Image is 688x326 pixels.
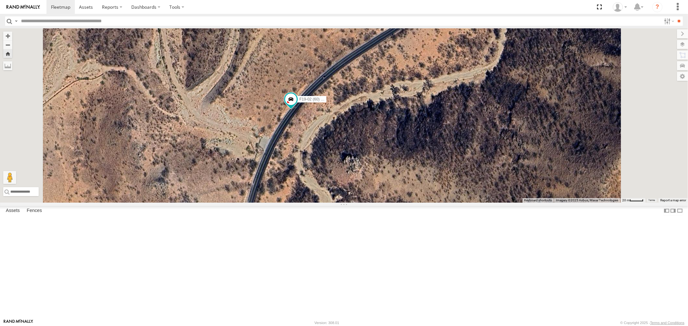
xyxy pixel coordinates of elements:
span: F19-02 (60) - [PERSON_NAME] [299,97,355,101]
a: Terms and Conditions [650,321,684,325]
label: Hide Summary Table [677,206,683,215]
div: Jason Ham [611,2,629,12]
i: ? [652,2,663,12]
label: Search Filter Options [662,16,675,26]
a: Terms (opens in new tab) [649,199,655,202]
label: Map Settings [677,72,688,81]
button: Map Scale: 20 m per 39 pixels [620,198,645,203]
div: © Copyright 2025 - [620,321,684,325]
div: Version: 308.01 [314,321,339,325]
label: Dock Summary Table to the Left [663,206,670,215]
button: Zoom Home [3,49,12,58]
span: 20 m [622,198,630,202]
label: Dock Summary Table to the Right [670,206,676,215]
button: Zoom out [3,40,12,49]
button: Zoom in [3,32,12,40]
span: Imagery ©2025 Airbus, Maxar Technologies [556,198,618,202]
a: Visit our Website [4,320,33,326]
a: Report a map error [660,198,686,202]
img: rand-logo.svg [6,5,40,9]
button: Keyboard shortcuts [524,198,552,203]
label: Search Query [14,16,19,26]
label: Assets [3,206,23,215]
label: Fences [24,206,45,215]
label: Measure [3,61,12,70]
button: Drag Pegman onto the map to open Street View [3,171,16,184]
